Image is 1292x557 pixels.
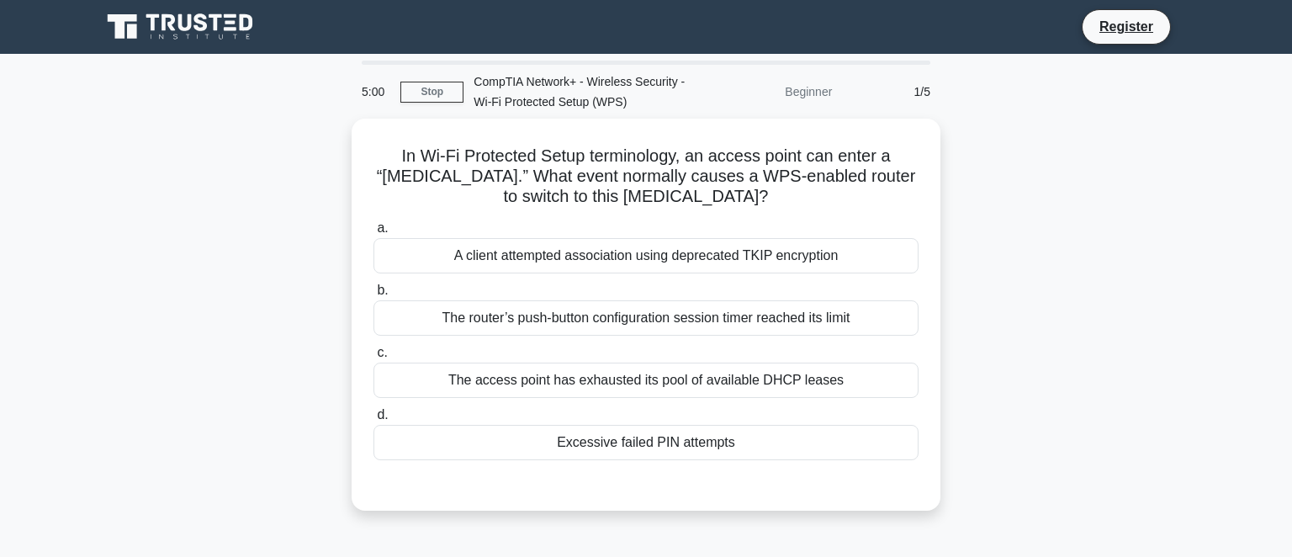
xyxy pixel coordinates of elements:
a: Stop [400,82,463,103]
a: Register [1089,16,1163,37]
div: 5:00 [352,75,400,109]
h5: In Wi-Fi Protected Setup terminology, an access point can enter a “[MEDICAL_DATA].” What event no... [372,146,920,208]
span: a. [377,220,388,235]
div: A client attempted association using deprecated TKIP encryption [373,238,919,273]
div: Beginner [695,75,842,109]
span: d. [377,407,388,422]
div: The router’s push-button configuration session timer reached its limit [373,300,919,336]
span: c. [377,345,387,359]
div: Excessive failed PIN attempts [373,425,919,460]
div: 1/5 [842,75,940,109]
span: b. [377,283,388,297]
div: The access point has exhausted its pool of available DHCP leases [373,363,919,398]
div: CompTIA Network+ - Wireless Security - Wi-Fi Protected Setup (WPS) [463,65,695,119]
